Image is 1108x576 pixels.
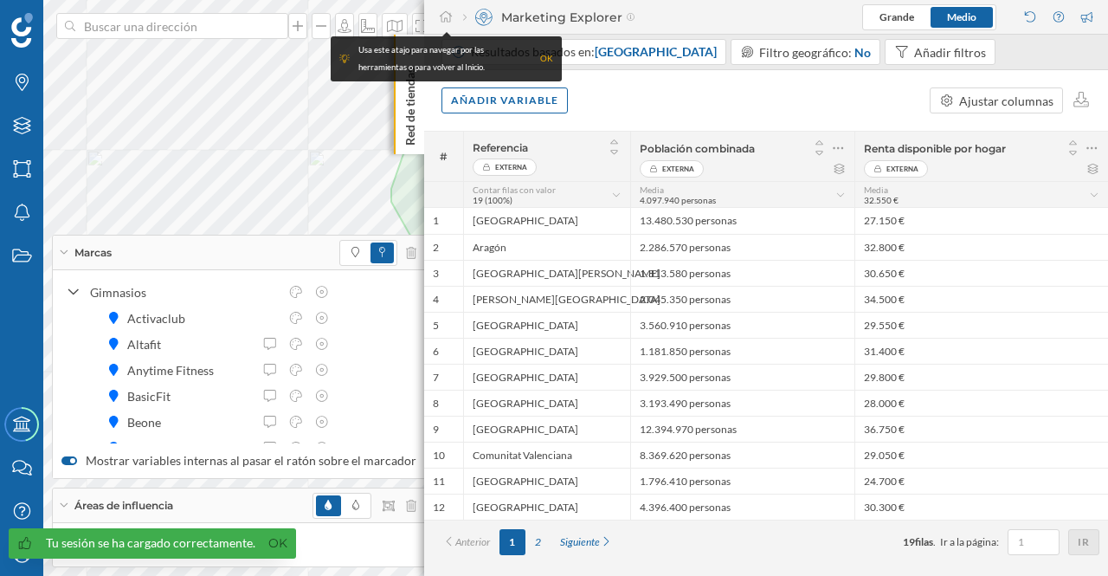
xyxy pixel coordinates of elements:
div: 36.750 € [854,416,1108,442]
label: Mostrar variables internas al pasar el ratón sobre el marcador [61,452,416,469]
div: Aragón [463,234,630,260]
div: 3.929.500 personas [630,364,854,390]
span: 4 [433,293,439,307]
div: Altafit [127,335,170,353]
span: 7 [433,371,439,385]
div: Añadir filtros [914,43,986,61]
div: [GEOGRAPHIC_DATA] [463,390,630,416]
span: 11 [433,475,445,489]
span: 19 (100%) [473,195,512,205]
span: Media [640,184,664,195]
div: 3.560.910 personas [630,312,854,338]
div: 29.800 € [854,364,1108,390]
div: [GEOGRAPHIC_DATA] [463,208,630,234]
span: Marcas [74,245,112,261]
div: 1.181.850 personas [630,338,854,364]
div: 29.550 € [854,312,1108,338]
div: Anytime Fitness [127,361,222,379]
span: Población combinada [640,142,755,155]
div: [GEOGRAPHIC_DATA] [463,364,630,390]
div: 8.369.620 personas [630,442,854,468]
span: Grande [879,10,914,23]
div: [GEOGRAPHIC_DATA][PERSON_NAME] [463,260,630,286]
div: Ajustar columnas [959,92,1053,110]
img: Geoblink Logo [11,13,33,48]
div: 34.500 € [854,286,1108,312]
div: 12.394.970 personas [630,416,854,442]
div: 30.300 € [854,494,1108,520]
div: 31.400 € [854,338,1108,364]
div: Comunitat Valenciana [463,442,630,468]
div: Resultados basados en: [471,43,717,61]
div: Tu sesión se ha cargado correctamente. [46,534,255,552]
div: 1.813.580 personas [630,260,854,286]
span: Soporte [35,12,96,28]
div: 30.650 € [854,260,1108,286]
div: [GEOGRAPHIC_DATA] [463,338,630,364]
span: 5 [433,319,439,333]
div: [GEOGRAPHIC_DATA] [463,312,630,338]
a: Ok [264,534,292,553]
span: [GEOGRAPHIC_DATA] [595,44,717,59]
div: Usa este atajo para navegar por las herramientas o para volver al Inicio. [358,42,531,76]
span: Referencia [473,141,528,154]
div: BasicFit [127,387,179,405]
div: 27.150 € [854,208,1108,234]
span: . [933,535,936,548]
div: 29.050 € [854,442,1108,468]
span: Contar filas con valor [473,184,556,195]
div: Bodyfactory [127,439,203,457]
span: Externa [886,160,918,178]
div: 13.480.530 personas [630,208,854,234]
input: 1 [1013,534,1054,551]
span: 4.097.940 personas [640,195,716,205]
div: No [854,43,871,61]
span: Externa [662,160,694,178]
span: 2 [433,241,439,255]
span: Filtro geográfico: [759,45,852,60]
div: 28.000 € [854,390,1108,416]
span: 32.550 € [864,195,899,205]
span: 8 [433,397,439,411]
span: Renta disponible por hogar [864,142,1006,155]
div: [GEOGRAPHIC_DATA] [463,494,630,520]
div: Beone [127,413,170,431]
img: explorer.svg [475,9,493,26]
span: 6 [433,345,439,359]
div: 1.796.410 personas [630,468,854,494]
span: 12 [433,501,445,515]
div: 2.045.350 personas [630,286,854,312]
span: 19 [903,535,915,548]
div: Marketing Explorer [463,9,635,26]
span: Media [864,184,888,195]
span: 1 [433,214,439,228]
span: filas [915,535,933,548]
div: 24.700 € [854,468,1108,494]
span: 9 [433,423,439,437]
div: 3.193.490 personas [630,390,854,416]
span: Medio [947,10,976,23]
span: Ir a la página: [940,534,999,550]
div: Gimnasios [90,283,279,301]
div: 2.286.570 personas [630,234,854,260]
div: [PERSON_NAME][GEOGRAPHIC_DATA] [463,286,630,312]
p: Red de tiendas [402,61,419,146]
div: 32.800 € [854,234,1108,260]
span: Externa [495,159,527,176]
span: # [433,149,454,165]
span: 3 [433,267,439,281]
span: 10 [433,449,445,463]
div: OK [540,50,553,68]
span: Áreas de influencia [74,498,173,514]
div: [GEOGRAPHIC_DATA] [463,416,630,442]
div: Activaclub [127,309,194,327]
div: [GEOGRAPHIC_DATA] [463,468,630,494]
div: 4.396.400 personas [630,494,854,520]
